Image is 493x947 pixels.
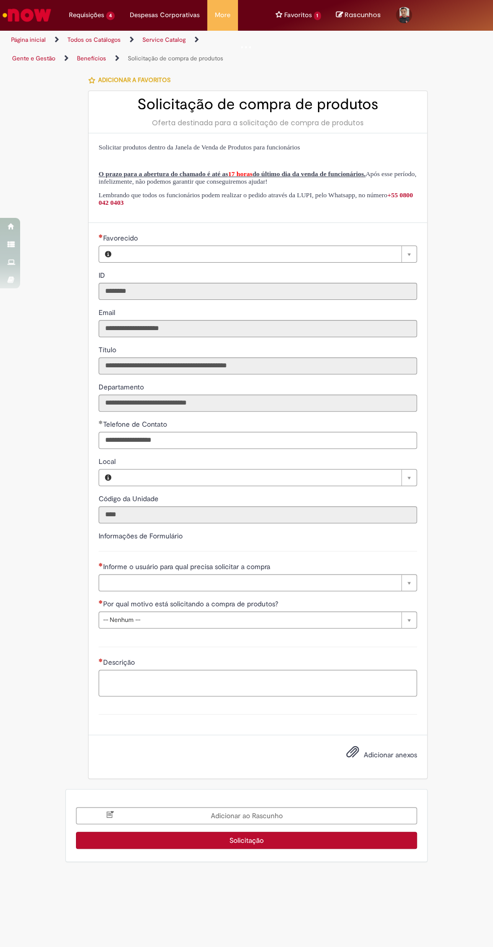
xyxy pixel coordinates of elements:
span: Necessários [99,234,103,238]
ul: Trilhas de página [8,31,239,68]
label: Somente leitura - Email [99,307,117,318]
span: Favoritos [284,10,312,20]
button: Adicionar a Favoritos [88,69,176,91]
span: Necessários - Favorecido [103,233,140,243]
a: Service Catalog [142,36,186,44]
span: Adicionar anexos [364,750,417,759]
button: Solicitação [76,832,417,849]
h2: Solicitação de compra de produtos [99,96,417,113]
span: O prazo para a abertura do chamado é até as [99,170,228,178]
input: Departamento [99,394,417,412]
span: 17 horas [228,170,253,178]
label: Somente leitura - Título [99,345,118,355]
textarea: Descrição [99,670,417,697]
div: Oferta destinada para a solicitação de compra de produtos [99,118,417,128]
a: Limpar campo Local [117,469,417,486]
span: Telefone de Contato [103,420,169,429]
span: Lembrando que todos os funcionários podem realizar o pedido através da LUPI, pelo Whatsapp, no nú... [99,191,413,207]
span: Por qual motivo está solicitando a compra de produtos? [103,599,280,608]
span: Somente leitura - ID [99,271,107,280]
span: Requisições [69,10,104,20]
input: Código da Unidade [99,506,417,523]
button: Adicionar anexos [344,743,362,766]
input: Título [99,357,417,374]
input: Email [99,320,417,337]
input: ID [99,283,417,300]
button: Local, Visualizar este registro [99,469,117,486]
button: Adicionar ao Rascunho [76,807,417,824]
span: -- Nenhum -- [103,612,396,628]
span: Somente leitura - Departamento [99,382,146,391]
span: Adicionar a Favoritos [98,76,171,84]
span: Despesas Corporativas [130,10,200,20]
a: Todos os Catálogos [67,36,121,44]
span: 4 [106,12,115,20]
span: Necessários [99,658,103,662]
a: Limpar campo Favorecido [117,246,417,262]
span: Descrição [103,658,137,667]
span: Local [99,457,118,466]
a: Gente e Gestão [12,54,55,62]
span: Somente leitura - Email [99,308,117,317]
span: Obrigatório Preenchido [99,420,103,424]
a: Página inicial [11,36,46,44]
a: No momento, sua lista de rascunhos tem 0 Itens [336,10,381,20]
span: Somente leitura - Código da Unidade [99,494,160,503]
span: 1 [314,12,321,20]
span: More [215,10,230,20]
a: Limpar campo Informe o usuário para qual precisa solicitar a compra [99,574,417,591]
input: Telefone de Contato [99,432,417,449]
span: Rascunhos [345,10,381,20]
span: Solicitar produtos dentro da Janela de Venda de Produtos para funcionários [99,143,300,151]
span: Necessários - Informe o usuário para qual precisa solicitar a compra [103,562,272,571]
label: Informações de Formulário [99,531,183,540]
span: do último dia da venda de funcionários. [253,170,366,178]
span: Necessários [99,600,103,604]
span: Somente leitura - Título [99,345,118,354]
span: Após esse período, infelizmente, não podemos garantir que conseguiremos ajudar! [99,170,417,186]
a: Benefícios [77,54,106,62]
label: Somente leitura - Departamento [99,382,146,392]
span: Necessários [99,563,103,567]
img: ServiceNow [1,5,53,25]
a: Solicitação de compra de produtos [128,54,223,62]
a: +55 0800 042 0403 [99,191,413,207]
button: Favorecido, Visualizar este registro [99,246,117,262]
label: Somente leitura - Código da Unidade [99,494,160,504]
label: Somente leitura - ID [99,270,107,280]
